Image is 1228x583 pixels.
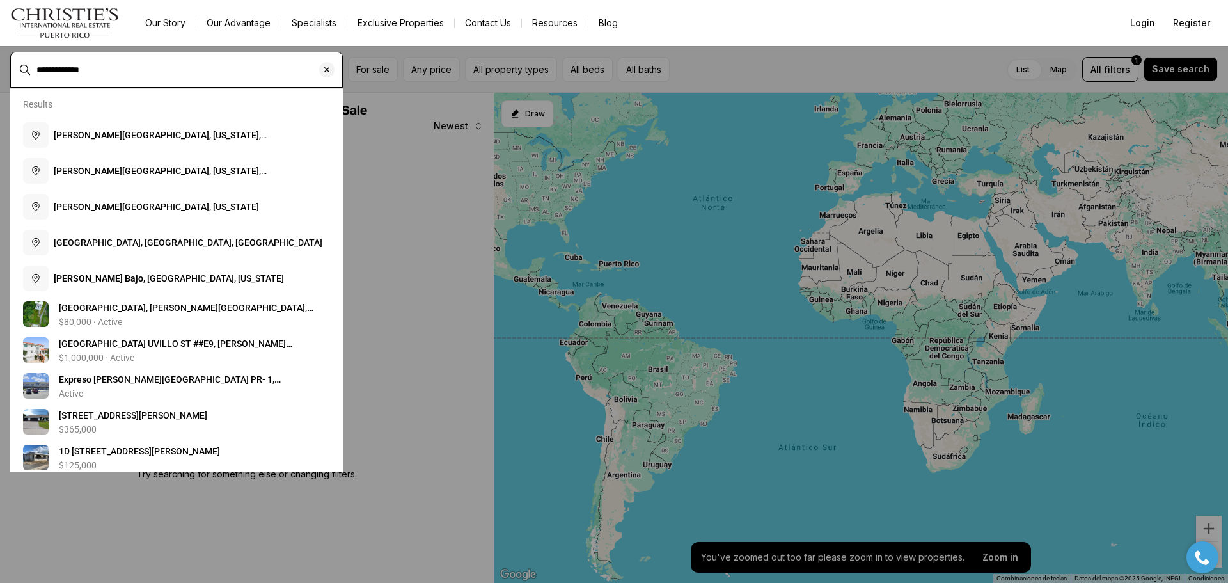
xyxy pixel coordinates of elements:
p: $80,000 · Active [59,317,122,327]
button: [PERSON_NAME][GEOGRAPHIC_DATA], [US_STATE], [GEOGRAPHIC_DATA] [18,117,335,153]
span: [GEOGRAPHIC_DATA], [GEOGRAPHIC_DATA], [GEOGRAPHIC_DATA] [54,237,322,248]
a: Blog [588,14,628,32]
a: Our Advantage [196,14,281,32]
a: View details: Emerald Lake Plantation UVILLO ST ##E9 [18,332,335,368]
button: Contact Us [455,14,521,32]
a: View details: 26490 TRUJILLO DR [18,404,335,440]
a: Our Story [135,14,196,32]
span: [PERSON_NAME][GEOGRAPHIC_DATA], [US_STATE], [GEOGRAPHIC_DATA] [54,130,267,153]
p: $1,000,000 · Active [59,353,134,363]
a: Specialists [281,14,347,32]
button: Clear search input [319,52,342,87]
button: Login [1122,10,1163,36]
button: [PERSON_NAME][GEOGRAPHIC_DATA], [US_STATE] [18,189,335,225]
b: [PERSON_NAME] Bajo [54,273,143,284]
button: Register [1165,10,1218,36]
p: $365,000 [59,424,97,435]
span: Expreso [PERSON_NAME][GEOGRAPHIC_DATA] PR- 1, [PERSON_NAME][GEOGRAPHIC_DATA], 00976 [59,374,281,397]
a: View details: 1D 5 ST, MONTE TRUJILLO [18,440,335,475]
a: View details: SAINT JUST [18,296,335,332]
a: Exclusive Properties [347,14,454,32]
button: [PERSON_NAME] Bajo, [GEOGRAPHIC_DATA], [US_STATE] [18,260,335,296]
span: [GEOGRAPHIC_DATA], [PERSON_NAME][GEOGRAPHIC_DATA], 00976 [59,303,313,326]
img: logo [10,8,120,38]
span: Register [1173,18,1210,28]
span: 1D [STREET_ADDRESS][PERSON_NAME] [59,446,220,456]
span: Login [1130,18,1155,28]
button: [GEOGRAPHIC_DATA], [GEOGRAPHIC_DATA], [GEOGRAPHIC_DATA] [18,225,335,260]
button: [PERSON_NAME][GEOGRAPHIC_DATA], [US_STATE], [GEOGRAPHIC_DATA] [18,153,335,189]
p: Active [59,388,83,399]
span: [PERSON_NAME][GEOGRAPHIC_DATA], [US_STATE], [GEOGRAPHIC_DATA] [54,166,267,189]
span: [GEOGRAPHIC_DATA] UVILLO ST ##E9, [PERSON_NAME][GEOGRAPHIC_DATA], 00976 [59,339,292,362]
span: [PERSON_NAME][GEOGRAPHIC_DATA], [US_STATE] [54,202,259,212]
p: Results [23,99,52,109]
a: Resources [522,14,588,32]
p: $125,000 [59,460,97,470]
span: [STREET_ADDRESS][PERSON_NAME] [59,410,207,420]
span: , [GEOGRAPHIC_DATA], [US_STATE] [54,273,284,284]
a: View details: Expreso Trujillo Alto PR- 1 [18,368,335,404]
